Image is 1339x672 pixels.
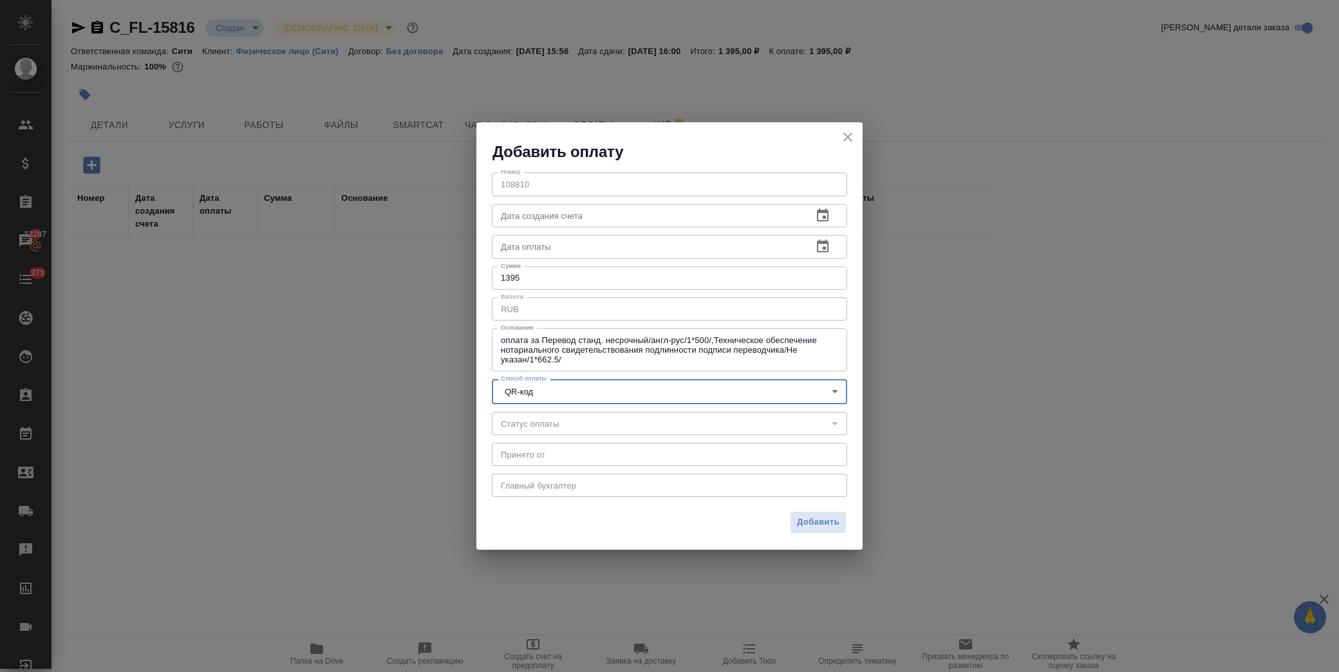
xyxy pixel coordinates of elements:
[501,304,838,314] textarea: RUB
[797,515,839,530] span: Добавить
[492,412,847,435] div: ​
[492,142,863,162] h2: Добавить оплату
[501,386,537,397] button: QR-код
[492,379,847,404] div: QR-код
[501,335,838,365] textarea: оплата за Перевод станд. несрочный/англ-рус/1*500/,Техническое обеспечение нотариального свидетел...
[838,127,857,147] button: close
[790,511,847,534] button: Добавить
